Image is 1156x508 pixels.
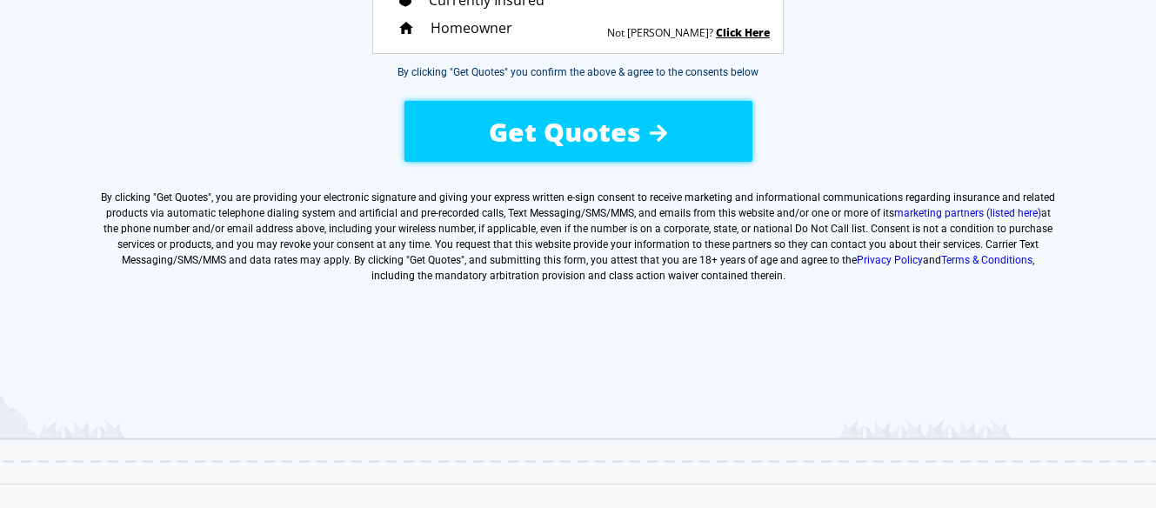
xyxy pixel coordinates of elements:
label: By clicking " ", you are providing your electronic signature and giving your express written e-si... [100,190,1057,284]
div: By clicking "Get Quotes" you confirm the above & agree to the consents below [398,64,758,80]
span: Get Quotes [157,191,208,204]
a: marketing partners (listed here) [894,207,1041,219]
button: Get Quotes [404,101,752,162]
a: Terms & Conditions [941,254,1032,266]
a: Privacy Policy [857,254,923,266]
span: Get Quotes [489,114,641,150]
span: Homeowner [431,18,512,37]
